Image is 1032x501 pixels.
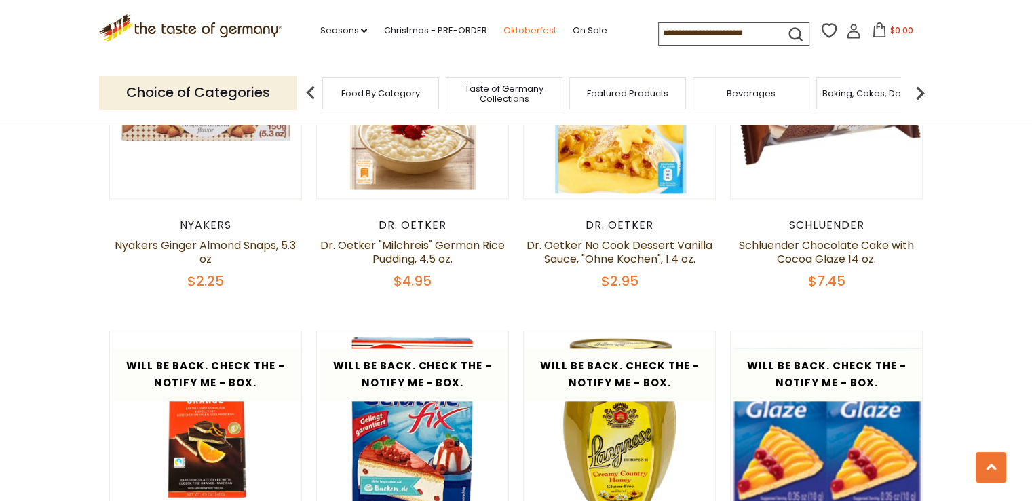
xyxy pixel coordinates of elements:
div: Nyakers [109,219,303,232]
a: Food By Category [341,88,420,98]
a: Dr. Oetker No Cook Dessert Vanilla Sauce, "Ohne Kochen", 1.4 oz. [527,238,712,267]
span: $7.45 [808,272,845,291]
a: Nyakers Ginger Almond Snaps, 5.3 oz [115,238,296,267]
a: Taste of Germany Collections [450,83,558,104]
a: Beverages [727,88,776,98]
a: On Sale [572,23,607,38]
a: Oktoberfest [503,23,556,38]
a: Dr. Oetker "Milchreis" German Rice Pudding, 4.5 oz. [320,238,505,267]
span: $2.25 [187,272,224,291]
p: Choice of Categories [99,76,297,109]
a: Seasons [320,23,367,38]
a: Featured Products [587,88,668,98]
a: Christmas - PRE-ORDER [383,23,486,38]
a: Baking, Cakes, Desserts [822,88,928,98]
img: next arrow [906,79,934,107]
button: $0.00 [864,22,921,43]
div: Dr. Oetker [523,219,716,232]
div: Schluender [730,219,923,232]
a: Schluender Chocolate Cake with Cocoa Glaze 14 oz. [739,238,914,267]
span: $4.95 [394,272,432,291]
span: $0.00 [890,24,913,36]
img: previous arrow [297,79,324,107]
div: Dr. Oetker [316,219,510,232]
span: $2.95 [601,272,638,291]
